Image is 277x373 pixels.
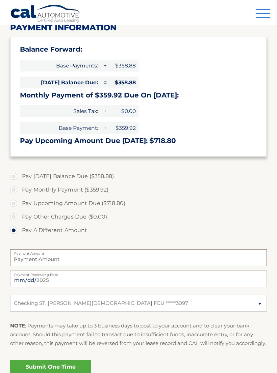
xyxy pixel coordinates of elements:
[10,224,267,237] label: Pay A Different Amount
[108,60,138,71] span: $358.88
[10,270,267,276] label: Payment Processing Date
[10,23,267,33] h2: Payment Information
[10,197,267,210] label: Pay Upcoming Amount Due ($718.80)
[256,9,270,20] button: Menu
[10,249,267,255] label: Payment Amount
[10,170,267,183] label: Pay [DATE] Balance Due ($358.88)
[10,210,267,224] label: Pay Other Charges Due ($0.00)
[10,183,267,197] label: Pay Monthly Payment ($359.92)
[10,4,81,24] a: Cal Automotive
[108,77,138,88] span: $358.88
[101,122,108,134] span: +
[10,249,267,266] input: Payment Amount
[10,322,25,329] strong: NOTE
[108,105,138,117] span: $0.00
[20,122,101,134] span: Base Payment:
[10,321,267,348] p: : Payments may take up to 3 business days to post to your account and to clear your bank account....
[20,91,257,99] h3: Monthly Payment of $359.92 Due On [DATE]:
[10,270,267,287] input: Payment Date
[20,137,257,145] h3: Pay Upcoming Amount Due [DATE]: $718.80
[108,122,138,134] span: $359.92
[20,105,101,117] span: Sales Tax:
[20,77,101,88] span: [DATE] Balance Due:
[101,77,108,88] span: =
[101,60,108,71] span: +
[20,45,257,54] h3: Balance Forward:
[20,60,101,71] span: Base Payments:
[101,105,108,117] span: +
